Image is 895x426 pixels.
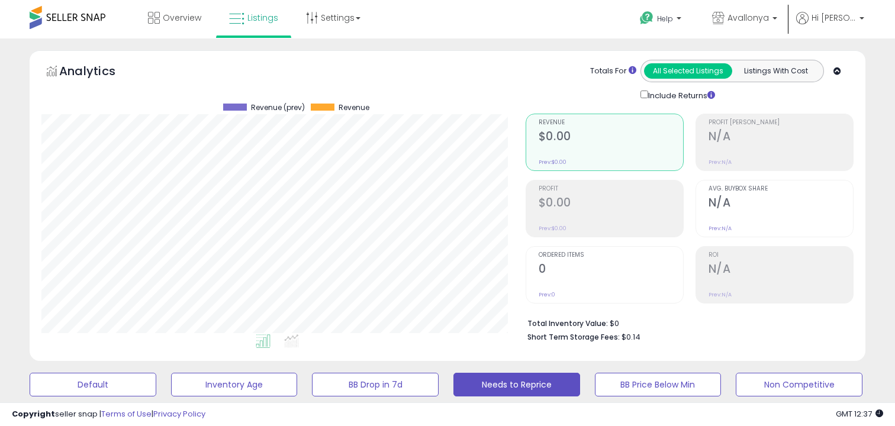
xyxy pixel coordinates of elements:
[644,63,732,79] button: All Selected Listings
[312,373,439,396] button: BB Drop in 7d
[709,252,853,259] span: ROI
[732,63,820,79] button: Listings With Cost
[527,315,845,330] li: $0
[709,186,853,192] span: Avg. Buybox Share
[709,120,853,126] span: Profit [PERSON_NAME]
[539,196,683,212] h2: $0.00
[539,225,566,232] small: Prev: $0.00
[12,408,55,419] strong: Copyright
[153,408,205,419] a: Privacy Policy
[595,373,722,396] button: BB Price Below Min
[836,408,883,419] span: 2025-08-11 12:37 GMT
[539,291,555,298] small: Prev: 0
[709,225,732,232] small: Prev: N/A
[539,186,683,192] span: Profit
[590,66,636,77] div: Totals For
[709,291,732,298] small: Prev: N/A
[527,332,620,342] b: Short Term Storage Fees:
[622,331,640,343] span: $0.14
[709,159,732,166] small: Prev: N/A
[339,104,369,112] span: Revenue
[709,262,853,278] h2: N/A
[657,14,673,24] span: Help
[539,120,683,126] span: Revenue
[709,196,853,212] h2: N/A
[539,159,566,166] small: Prev: $0.00
[527,318,608,328] b: Total Inventory Value:
[630,2,693,38] a: Help
[251,104,305,112] span: Revenue (prev)
[539,130,683,146] h2: $0.00
[709,130,853,146] h2: N/A
[539,262,683,278] h2: 0
[539,252,683,259] span: Ordered Items
[639,11,654,25] i: Get Help
[101,408,152,419] a: Terms of Use
[736,373,862,396] button: Non Competitive
[30,373,156,396] button: Default
[171,373,298,396] button: Inventory Age
[12,409,205,420] div: seller snap | |
[247,12,278,24] span: Listings
[163,12,201,24] span: Overview
[812,12,856,24] span: Hi [PERSON_NAME]
[796,12,864,38] a: Hi [PERSON_NAME]
[727,12,769,24] span: Avallonya
[59,63,139,82] h5: Analytics
[632,88,729,102] div: Include Returns
[453,373,580,396] button: Needs to Reprice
